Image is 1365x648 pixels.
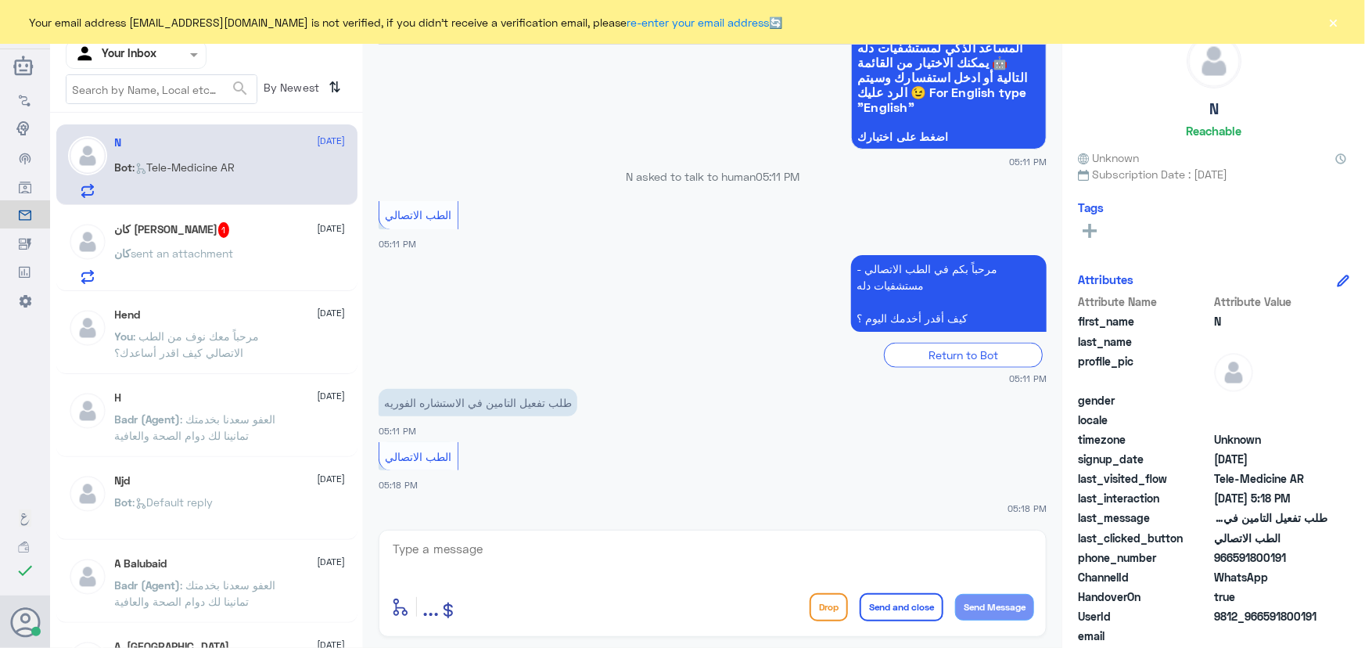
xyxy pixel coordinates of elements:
span: UserId [1078,608,1211,625]
span: 2 [1214,569,1327,585]
span: phone_number [1078,549,1211,566]
span: profile_pic [1078,353,1211,389]
span: 05:11 PM [756,170,799,183]
span: سعداء بتواجدك معنا اليوم 👋 أنا المساعد الذكي لمستشفيات دله 🤖 يمكنك الاختيار من القائمة التالية أو... [857,25,1040,114]
button: ... [422,589,439,625]
span: 966591800191 [1214,549,1327,566]
span: Subscription Date : [DATE] [1078,166,1349,182]
span: gender [1078,392,1211,409]
span: null [1214,412,1327,428]
span: Unknown [1078,149,1139,166]
span: Unknown [1214,431,1327,448]
button: Send Message [955,594,1034,621]
span: 05:11 PM [379,426,416,436]
h5: كان عكازي فرحل [115,222,230,238]
span: 9812_966591800191 [1214,608,1327,625]
h6: Attributes [1078,272,1133,286]
span: last_name [1078,333,1211,350]
h6: Tags [1078,200,1104,214]
span: 1 [218,222,230,238]
span: 05:11 PM [379,239,416,249]
span: search [231,79,250,98]
span: Badr (Agent) [115,412,181,426]
span: : Default reply [133,495,214,509]
span: [DATE] [318,134,346,148]
span: sent an attachment [131,247,234,260]
span: [DATE] [318,306,346,320]
h5: A Balubaid [115,557,167,571]
span: Badr (Agent) [115,578,181,592]
span: الطب الاتصالي [386,450,452,463]
span: HandoverOn [1078,589,1211,605]
button: Send and close [860,593,943,621]
span: last_clicked_button [1078,530,1211,546]
h5: N [115,136,122,149]
span: You [115,329,134,343]
span: : Tele-Medicine AR [133,160,235,174]
span: 2025-10-05T14:18:48.999Z [1214,490,1327,506]
span: N [1214,313,1327,329]
span: By Newest [257,74,323,106]
div: Return to Bot [884,343,1043,367]
img: defaultAdmin.png [68,136,107,175]
span: [DATE] [318,555,346,569]
span: last_interaction [1078,490,1211,506]
span: ... [422,592,439,621]
img: defaultAdmin.png [1214,353,1253,392]
span: null [1214,628,1327,644]
p: 5/10/2025, 5:11 PM [851,255,1047,332]
span: كان [115,247,131,260]
span: الطب الاتصالي [386,208,452,221]
span: [DATE] [318,472,346,486]
span: 05:11 PM [1009,372,1047,385]
h6: Reachable [1186,124,1241,138]
span: locale [1078,412,1211,428]
span: 2025-09-07T13:33:11.272Z [1214,451,1327,467]
p: 5/10/2025, 5:11 PM [379,389,577,416]
button: Drop [810,593,848,621]
span: [DATE] [318,221,346,236]
span: Bot [115,495,133,509]
a: re-enter your email address [627,16,770,29]
button: × [1326,14,1342,30]
span: Attribute Name [1078,293,1211,310]
span: Your email address [EMAIL_ADDRESS][DOMAIN_NAME] is not verified, if you didn't receive a verifica... [30,14,783,31]
i: check [16,561,34,580]
span: null [1214,392,1327,409]
span: : مرحباً معك نوف من الطب الاتصالي كيف اقدر أساعدك؟ [115,329,260,359]
img: defaultAdmin.png [68,557,107,596]
i: ⇅ [329,74,342,100]
span: [DATE] [318,389,346,403]
h5: H [115,391,122,405]
span: Attribute Value [1214,293,1327,310]
span: true [1214,589,1327,605]
span: 05:11 PM [1009,155,1047,168]
span: Tele-Medicine AR [1214,470,1327,487]
span: : العفو سعدنا بخدمتك تمانينا لك دوام الصحة والعافية [115,412,276,442]
span: last_message [1078,509,1211,526]
span: طلب تفعيل التامين في الاستشاره الفوريه [1214,509,1327,526]
h5: N [1209,100,1219,118]
button: search [231,76,250,102]
span: 05:18 PM [1008,502,1047,515]
span: email [1078,628,1211,644]
img: defaultAdmin.png [68,391,107,430]
span: timezone [1078,431,1211,448]
span: اضغط على اختيارك [857,131,1040,143]
span: ChannelId [1078,569,1211,585]
img: defaultAdmin.png [68,308,107,347]
img: defaultAdmin.png [68,474,107,513]
span: : العفو سعدنا بخدمتك تمانينا لك دوام الصحة والعافية [115,578,276,608]
img: defaultAdmin.png [68,222,107,261]
button: Avatar [10,607,40,637]
h5: Hend [115,308,141,322]
h5: Njd [115,474,131,488]
img: defaultAdmin.png [1187,34,1241,88]
span: 05:18 PM [379,480,418,490]
span: الطب الاتصالي [1214,530,1327,546]
input: Search by Name, Local etc… [66,75,257,103]
span: last_visited_flow [1078,470,1211,487]
span: signup_date [1078,451,1211,467]
p: N asked to talk to human [379,168,1047,185]
span: first_name [1078,313,1211,329]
